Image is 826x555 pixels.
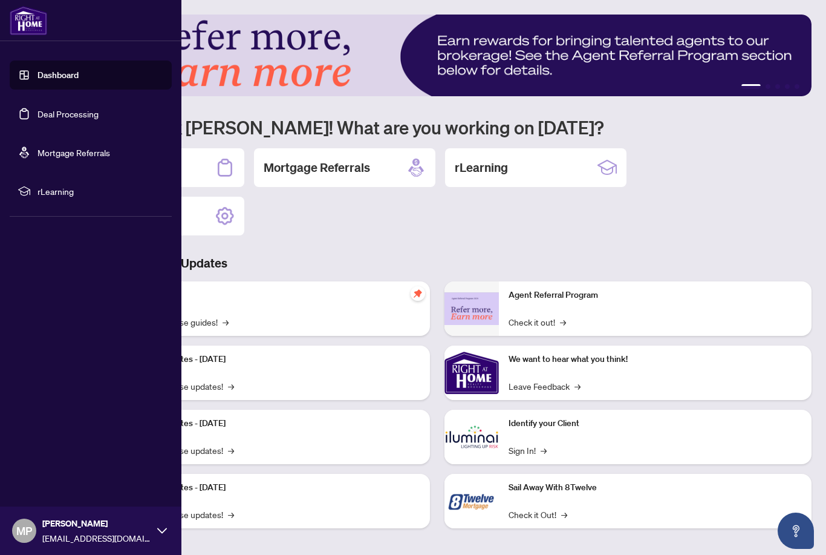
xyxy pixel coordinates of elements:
span: → [561,508,567,521]
p: Identify your Client [509,417,802,430]
p: Self-Help [127,289,420,302]
button: 4 [785,84,790,89]
img: logo [10,6,47,35]
p: Platform Updates - [DATE] [127,417,420,430]
button: Open asap [778,513,814,549]
img: Sail Away With 8Twelve [444,474,499,528]
img: Identify your Client [444,410,499,464]
span: → [228,379,234,393]
a: Mortgage Referrals [37,147,110,158]
p: Platform Updates - [DATE] [127,481,420,494]
span: → [223,315,229,329]
a: Dashboard [37,70,79,80]
img: Slide 0 [63,15,811,96]
p: Agent Referral Program [509,289,802,302]
h1: Welcome back [PERSON_NAME]! What are you working on [DATE]? [63,116,811,139]
span: rLearning [37,185,163,198]
span: → [560,315,566,329]
button: 1 [741,84,761,89]
a: Sign In!→ [509,444,547,457]
button: 5 [795,84,799,89]
h3: Brokerage & Industry Updates [63,255,811,272]
h2: Mortgage Referrals [264,159,370,176]
span: → [541,444,547,457]
span: [EMAIL_ADDRESS][DOMAIN_NAME] [42,531,151,545]
a: Check it out!→ [509,315,566,329]
span: → [228,508,234,521]
span: MP [16,522,32,539]
p: We want to hear what you think! [509,353,802,366]
img: Agent Referral Program [444,292,499,326]
h2: rLearning [455,159,508,176]
span: [PERSON_NAME] [42,517,151,530]
a: Check it Out!→ [509,508,567,521]
p: Sail Away With 8Twelve [509,481,802,494]
a: Deal Processing [37,108,99,119]
button: 3 [775,84,780,89]
p: Platform Updates - [DATE] [127,353,420,366]
span: → [228,444,234,457]
button: 2 [766,84,770,89]
a: Leave Feedback→ [509,379,580,393]
span: pushpin [411,286,425,301]
span: → [574,379,580,393]
img: We want to hear what you think! [444,346,499,400]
